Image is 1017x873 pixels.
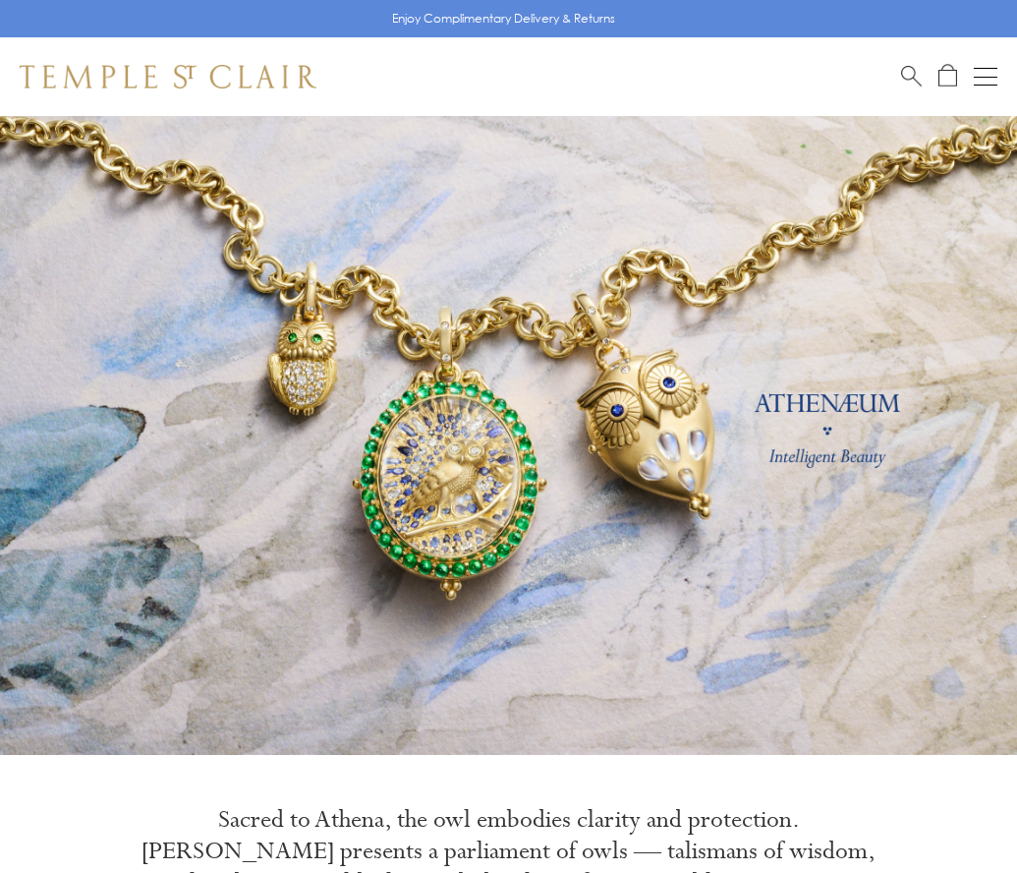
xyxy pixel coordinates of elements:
button: Open navigation [974,65,997,88]
p: Enjoy Complimentary Delivery & Returns [392,9,615,29]
img: Temple St. Clair [20,65,316,88]
a: Search [901,64,922,88]
a: Open Shopping Bag [938,64,957,88]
